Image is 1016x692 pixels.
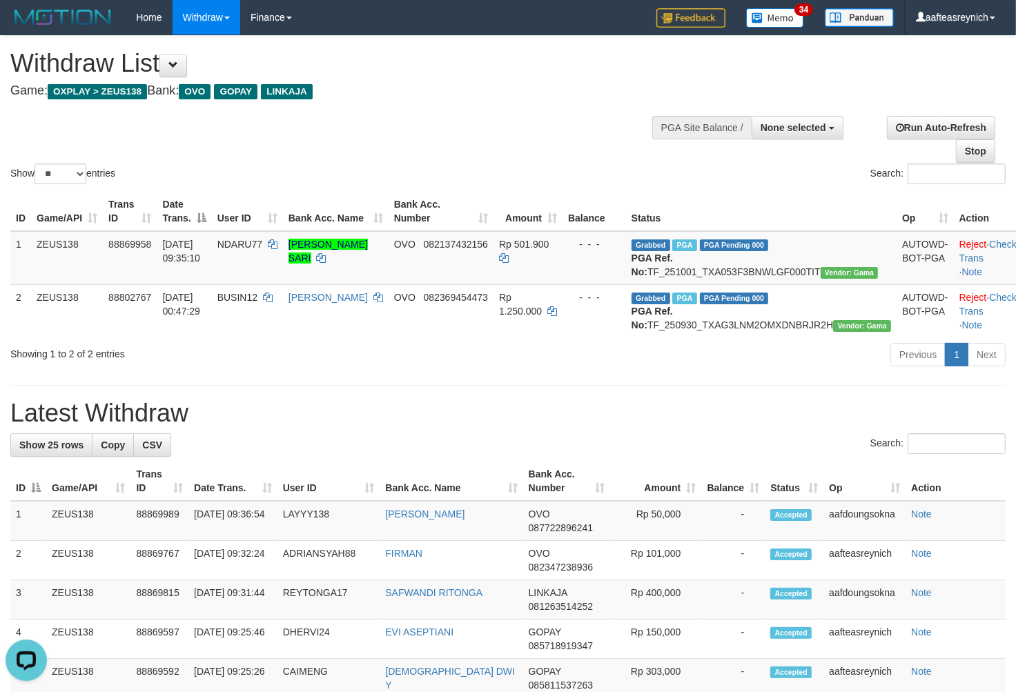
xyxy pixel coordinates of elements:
span: None selected [761,122,826,133]
a: Note [911,626,932,637]
span: Copy 087722896241 to clipboard [529,522,593,533]
th: Game/API: activate to sort column ascending [46,462,130,501]
span: Copy [101,439,125,451]
td: 3 [10,580,46,620]
td: ZEUS138 [46,501,130,541]
td: Rp 400,000 [610,580,701,620]
th: Date Trans.: activate to sort column descending [157,192,211,231]
td: Rp 50,000 [610,501,701,541]
a: Show 25 rows [10,433,92,457]
h1: Withdraw List [10,50,663,77]
td: 1 [10,231,31,285]
td: ZEUS138 [46,580,130,620]
img: panduan.png [825,8,894,27]
th: Op: activate to sort column ascending [897,192,954,231]
th: Bank Acc. Number: activate to sort column ascending [523,462,611,501]
th: Balance: activate to sort column ascending [701,462,765,501]
span: Marked by aafsreyleap [672,293,696,304]
th: Status [626,192,897,231]
span: BUSIN12 [217,292,257,303]
a: Note [911,508,932,520]
span: OVO [394,239,416,250]
span: Copy 081263514252 to clipboard [529,601,593,612]
td: LAYYY138 [277,501,380,541]
b: PGA Ref. No: [632,253,673,277]
div: - - - [568,290,621,304]
a: [PERSON_NAME] [385,508,465,520]
td: ZEUS138 [46,620,130,659]
span: Accepted [770,627,812,639]
td: - [701,501,765,541]
td: ZEUS138 [31,284,103,337]
label: Search: [870,164,1006,184]
span: Copy 082369454473 to clipboard [424,292,488,303]
td: aafteasreynich [823,620,906,659]
th: Amount: activate to sort column ascending [610,462,701,501]
span: LINKAJA [261,84,313,99]
h1: Latest Withdraw [10,399,1006,427]
td: 4 [10,620,46,659]
td: REYTONGA17 [277,580,380,620]
span: Copy 085811537263 to clipboard [529,680,593,691]
span: Accepted [770,588,812,600]
span: Rp 1.250.000 [499,292,542,317]
span: 34 [794,3,813,16]
button: None selected [752,116,843,139]
span: Grabbed [632,293,670,304]
td: - [701,620,765,659]
td: [DATE] 09:25:46 [188,620,277,659]
td: [DATE] 09:31:44 [188,580,277,620]
span: GOPAY [529,666,561,677]
a: [PERSON_NAME] [289,292,368,303]
td: ADRIANSYAH88 [277,541,380,580]
span: Show 25 rows [19,439,84,451]
th: Amount: activate to sort column ascending [494,192,563,231]
span: OVO [179,84,211,99]
h4: Game: Bank: [10,84,663,98]
a: Run Auto-Refresh [887,116,995,139]
td: 88869989 [130,501,188,541]
span: Vendor URL: https://trx31.1velocity.biz [833,320,891,332]
div: Showing 1 to 2 of 2 entries [10,342,413,361]
label: Show entries [10,164,115,184]
span: GOPAY [529,626,561,637]
div: - - - [568,237,621,251]
select: Showentries [35,164,86,184]
td: aafdoungsokna [823,501,906,541]
td: aafdoungsokna [823,580,906,620]
th: Bank Acc. Name: activate to sort column ascending [283,192,389,231]
a: FIRMAN [385,548,422,559]
th: Trans ID: activate to sort column ascending [130,462,188,501]
td: 88869767 [130,541,188,580]
td: - [701,580,765,620]
a: Note [962,266,983,277]
img: MOTION_logo.png [10,7,115,28]
th: User ID: activate to sort column ascending [277,462,380,501]
th: Date Trans.: activate to sort column ascending [188,462,277,501]
td: - [701,541,765,580]
th: Status: activate to sort column ascending [765,462,823,501]
th: Trans ID: activate to sort column ascending [103,192,157,231]
span: PGA Pending [700,239,769,251]
span: Accepted [770,509,812,521]
span: Copy 082137432156 to clipboard [424,239,488,250]
span: PGA Pending [700,293,769,304]
span: Marked by aafpengsreynich [672,239,696,251]
a: [DEMOGRAPHIC_DATA] DWI Y [385,666,515,691]
td: 2 [10,541,46,580]
input: Search: [908,164,1006,184]
td: [DATE] 09:36:54 [188,501,277,541]
span: Copy 085718919347 to clipboard [529,640,593,651]
a: Copy [92,433,134,457]
th: Op: activate to sort column ascending [823,462,906,501]
span: CSV [142,439,162,451]
td: 88869597 [130,620,188,659]
td: Rp 150,000 [610,620,701,659]
td: ZEUS138 [31,231,103,285]
td: TF_251001_TXA053F3BNWLGF000TIT [626,231,897,285]
label: Search: [870,433,1006,454]
a: Note [911,587,932,598]
a: Stop [956,139,995,163]
span: [DATE] 09:35:10 [162,239,200,264]
th: ID [10,192,31,231]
